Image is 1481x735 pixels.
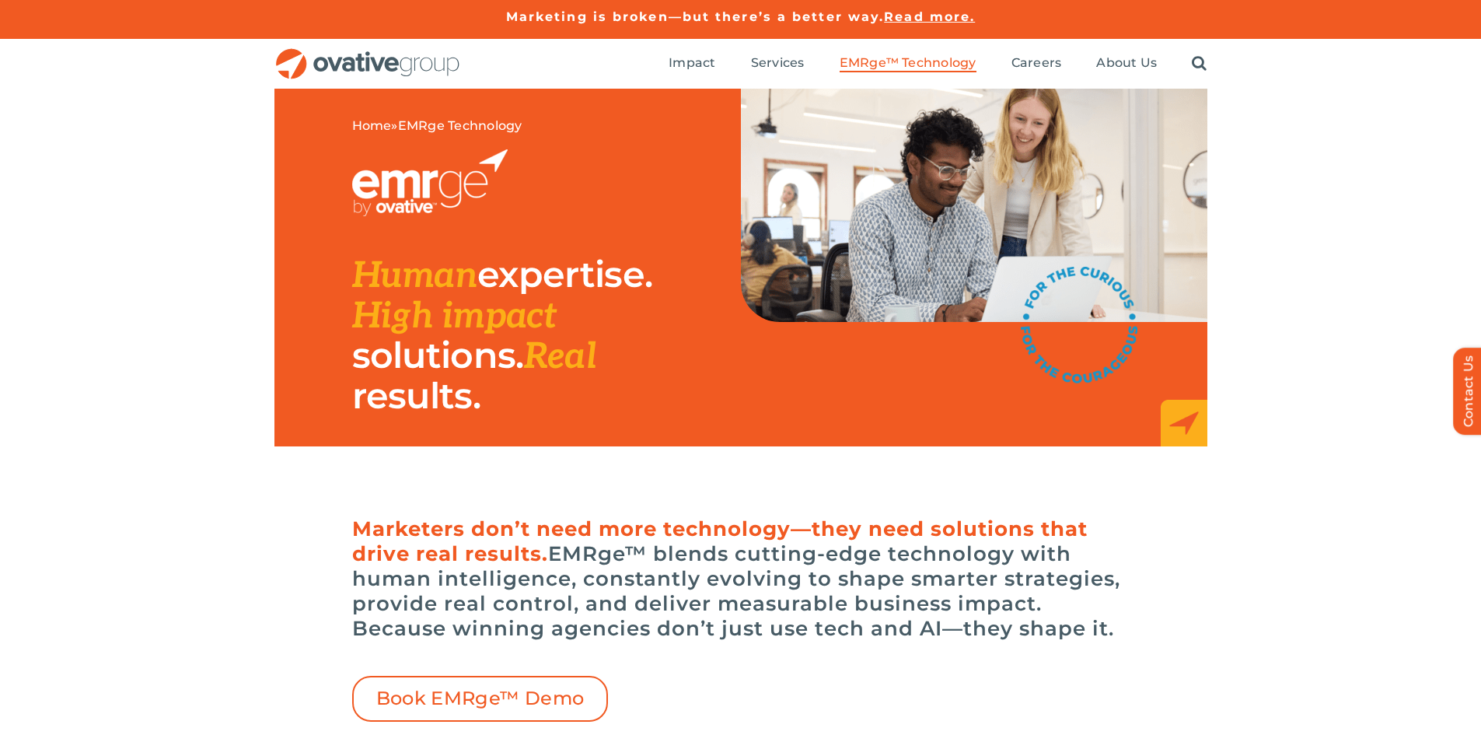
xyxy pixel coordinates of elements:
nav: Menu [669,39,1207,89]
a: Search [1192,55,1207,72]
span: Careers [1011,55,1062,71]
span: About Us [1096,55,1157,71]
a: Read more. [884,9,975,24]
span: Real [524,335,596,379]
a: Impact [669,55,715,72]
img: EMRge_HomePage_Elements_Arrow Box [1161,400,1207,446]
a: EMRge™ Technology [840,55,976,72]
span: Human [352,254,478,298]
span: Book EMRge™ Demo [376,688,585,710]
span: results. [352,373,480,418]
a: Marketing is broken—but there’s a better way. [506,9,885,24]
a: About Us [1096,55,1157,72]
span: High impact [352,295,557,338]
a: Careers [1011,55,1062,72]
span: Impact [669,55,715,71]
a: Home [352,118,392,133]
a: Book EMRge™ Demo [352,676,609,722]
span: » [352,118,522,134]
img: EMRge Landing Page Header Image [741,89,1207,322]
span: solutions. [352,333,524,377]
a: OG_Full_horizontal_RGB [274,47,461,61]
span: EMRge Technology [398,118,522,133]
span: Marketers don’t need more technology—they need solutions that drive real results. [352,516,1088,566]
a: Services [751,55,805,72]
span: EMRge™ Technology [840,55,976,71]
span: Services [751,55,805,71]
h6: EMRge™ blends cutting-edge technology with human intelligence, constantly evolving to shape smart... [352,516,1130,641]
span: expertise. [477,252,652,296]
img: EMRGE_RGB_wht [352,149,508,216]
